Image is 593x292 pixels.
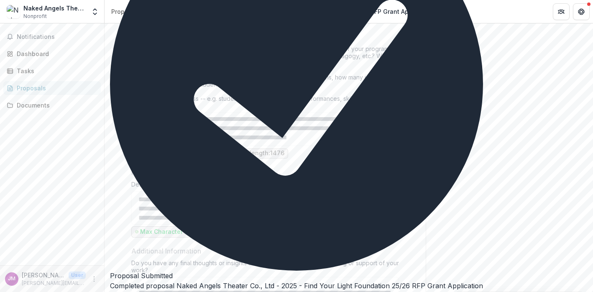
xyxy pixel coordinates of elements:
p: Max Character Count: 1500 [140,150,217,157]
a: Dashboard [3,47,101,61]
p: [PERSON_NAME][EMAIL_ADDRESS][DOMAIN_NAME] [22,279,86,287]
div: Dashboard [17,49,94,58]
span: Nonprofit [23,13,47,20]
a: Documents [3,98,101,112]
a: Proposals [108,5,144,18]
button: Notifications [3,30,101,44]
button: More [89,274,99,284]
p: Current length: 1476 [226,150,284,157]
span: Notifications [17,33,97,41]
img: Naked Angels Theater Co., Ltd [7,5,20,18]
div: Naked Angels Theater Co., Ltd [23,4,86,13]
div: Proposals [17,84,94,92]
p: New/Emerging Challenges [131,167,216,177]
div: Naked Angels Theater Co., Ltd - 2025 - Find Your Light Foundation 25/26 RFP Grant Application [155,7,434,16]
div: Describe any New or Emerging Challenges Facing Your Organization This Year [131,181,399,191]
a: Tasks [3,64,101,78]
p: User [69,272,86,279]
div: Proposals [111,7,141,16]
div: Tasks [17,67,94,75]
p: Additional Information [131,246,201,256]
p: [PERSON_NAME] [22,271,65,279]
button: Partners [553,3,570,20]
nav: breadcrumb [108,5,437,18]
div: Tell us how your student participants engage in your arts program: a) Instructional Approach -- W... [131,31,399,113]
div: Jean Marie McKee [8,276,15,282]
p: Current length: 476 [224,228,279,236]
p: Max Character Count: 500 [140,228,215,236]
div: Do you have any final thoughts or insights that could inform our understanding or support of your... [131,259,399,277]
button: Get Help [573,3,590,20]
a: Proposals [3,81,101,95]
div: Documents [17,101,94,110]
button: Open entity switcher [89,3,101,20]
